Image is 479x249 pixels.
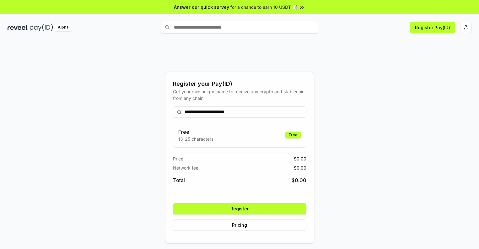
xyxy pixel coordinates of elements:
[410,22,455,33] button: Register Pay(ID)
[178,128,213,136] h3: Free
[8,24,29,31] img: reveel_dark
[30,24,53,31] img: pay_id
[173,176,185,184] span: Total
[174,4,229,10] span: Answer our quick survey
[54,24,72,31] div: Alpha
[285,132,301,138] div: Free
[294,165,306,171] span: $ 0.00
[173,203,306,214] button: Register
[292,176,306,184] span: $ 0.00
[294,155,306,162] span: $ 0.00
[173,165,198,171] span: Network fee
[173,88,306,101] div: Get your own unique name to receive any crypto and stablecoin, from any chain
[173,79,306,88] div: Register your Pay(ID)
[173,155,183,162] span: Price
[178,136,213,142] p: 13-25 characters
[230,4,298,10] span: for a chance to earn 10 USDT 📝
[173,219,306,231] button: Pricing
